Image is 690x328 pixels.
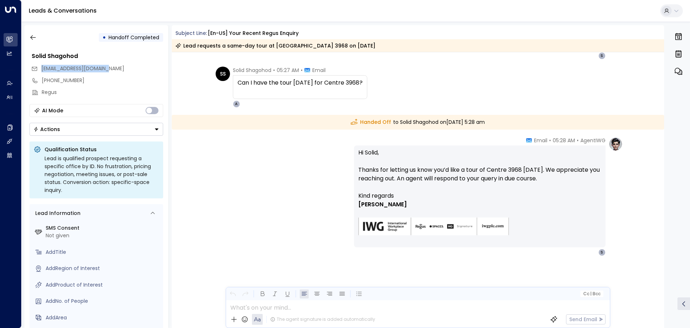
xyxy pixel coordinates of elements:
[312,67,326,74] span: Email
[172,115,664,130] div: to Solid Shagohod on [DATE] 5:28 am
[590,291,592,296] span: |
[270,316,375,323] div: The agent signature is added automatically
[33,126,60,132] div: Actions
[46,232,160,239] div: Not given
[46,297,160,305] div: AddNo. of People
[598,52,606,59] div: S
[42,89,163,96] div: Regus
[549,137,551,144] span: •
[29,123,163,136] div: Button group with a nested menu
[577,137,579,144] span: •
[273,67,275,74] span: •
[233,67,271,74] span: Solid Shagohod
[208,30,299,37] div: [en-US] Your recent Regus enquiry
[46,281,160,289] div: AddProduct of Interest
[241,289,250,298] button: Redo
[46,265,160,272] div: AddRegion of Interest
[46,224,160,232] label: SMS Consent
[33,210,80,217] div: Lead Information
[41,65,124,72] span: [EMAIL_ADDRESS][DOMAIN_NAME]
[45,154,159,194] div: Lead is qualified prospect requesting a specific office by ID. No frustration, pricing negotiatio...
[102,31,106,44] div: •
[358,200,407,209] span: [PERSON_NAME]
[46,248,160,256] div: AddTitle
[42,77,163,84] div: [PHONE_NUMBER]
[358,192,601,244] div: Signature
[238,78,363,87] div: Can I have the tour [DATE] for Centre 3968?
[583,291,600,296] span: Cc Bcc
[351,118,391,126] span: Handed Off
[534,137,547,144] span: Email
[46,314,160,322] div: AddArea
[42,107,63,114] div: AI Mode
[32,52,163,60] div: Solid Shagohod
[29,6,97,15] a: Leads & Conversations
[228,289,237,298] button: Undo
[358,148,601,192] p: Hi Solid, Thanks for letting us know you’d like a tour of Centre 3968 [DATE]. We appreciate you r...
[175,30,207,37] span: Subject Line:
[608,137,623,151] img: profile-logo.png
[29,123,163,136] button: Actions
[277,67,299,74] span: 05:27 AM
[598,249,606,256] div: S
[580,291,603,297] button: Cc|Bcc
[358,192,394,200] span: Kind regards
[45,146,159,153] p: Qualification Status
[553,137,575,144] span: 05:28 AM
[41,65,124,72] span: solidshagohod@gmail.com
[109,34,159,41] span: Handoff Completed
[175,42,376,49] div: Lead requests a same-day tour at [GEOGRAPHIC_DATA] 3968 on [DATE]
[216,67,230,81] div: SS
[358,217,509,236] img: AIorK4zU2Kz5WUNqa9ifSKC9jFH1hjwenjvh85X70KBOPduETvkeZu4OqG8oPuqbwvp3xfXcMQJCRtwYb-SG
[580,137,606,144] span: AgentIWG
[301,67,303,74] span: •
[233,100,240,108] div: A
